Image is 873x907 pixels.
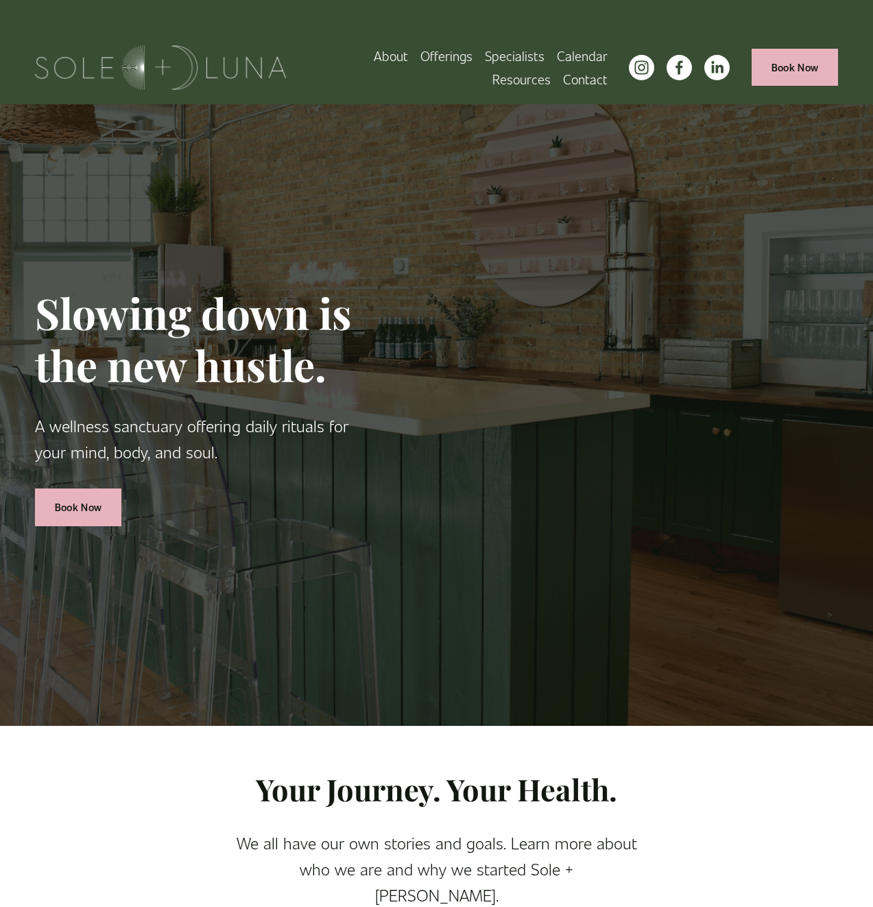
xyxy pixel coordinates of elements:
a: About [374,44,408,67]
a: Calendar [557,44,608,67]
a: instagram-unauth [629,55,654,80]
p: A wellness sanctuary offering daily rituals for your mind, body, and soul. [35,413,366,465]
span: Resources [492,69,551,89]
span: Offerings [420,45,473,66]
a: Contact [563,67,608,91]
a: LinkedIn [704,55,730,80]
a: facebook-unauth [667,55,692,80]
a: folder dropdown [420,44,473,67]
a: folder dropdown [492,67,551,91]
strong: Your Journey. Your Health. [256,769,617,809]
img: Sole + Luna [35,45,287,90]
a: Book Now [752,49,838,86]
a: Specialists [485,44,545,67]
a: Book Now [35,488,121,526]
h1: Slowing down is the new hustle. [35,287,366,391]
